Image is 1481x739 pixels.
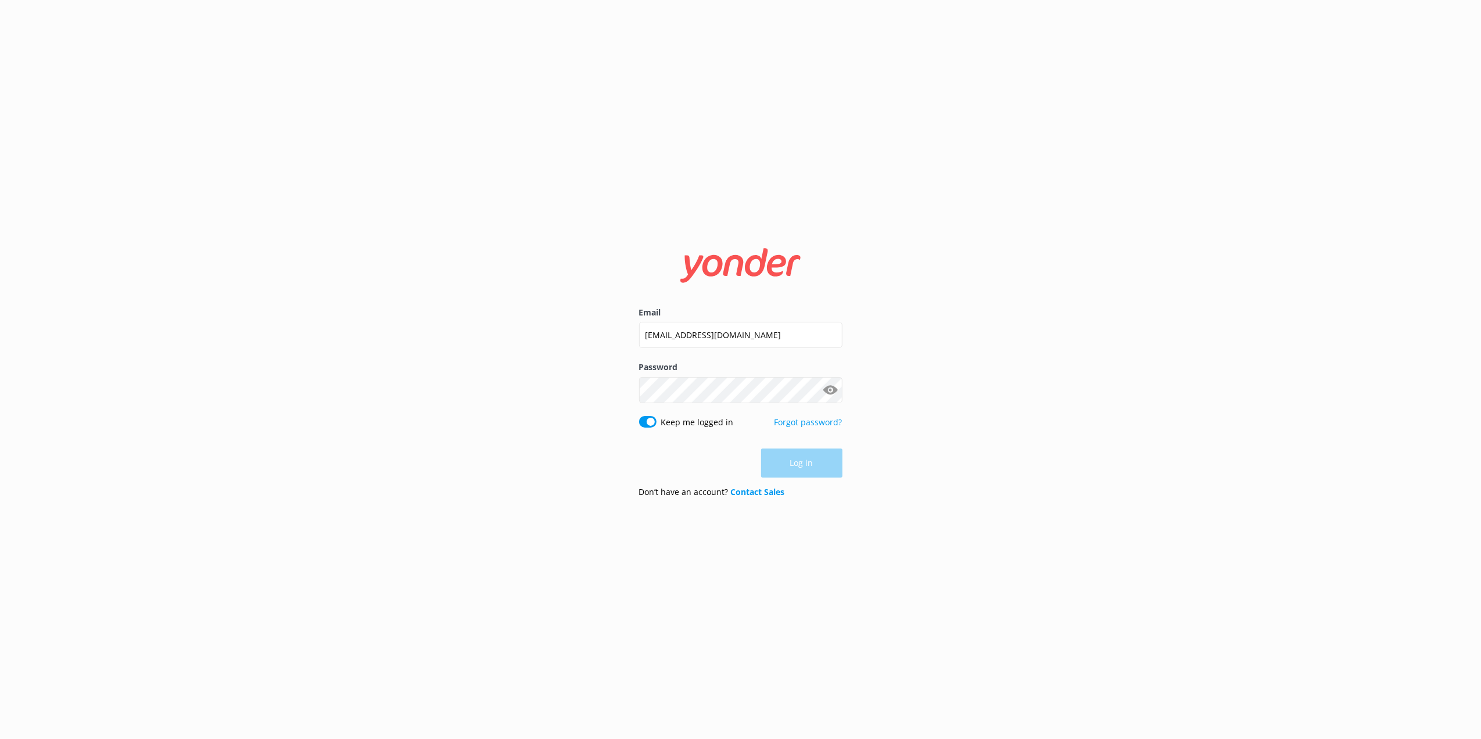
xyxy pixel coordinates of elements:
label: Email [639,306,842,319]
a: Forgot password? [774,417,842,428]
label: Keep me logged in [661,416,734,429]
label: Password [639,361,842,374]
p: Don’t have an account? [639,486,785,498]
input: user@emailaddress.com [639,322,842,348]
button: Show password [819,378,842,401]
a: Contact Sales [731,486,785,497]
